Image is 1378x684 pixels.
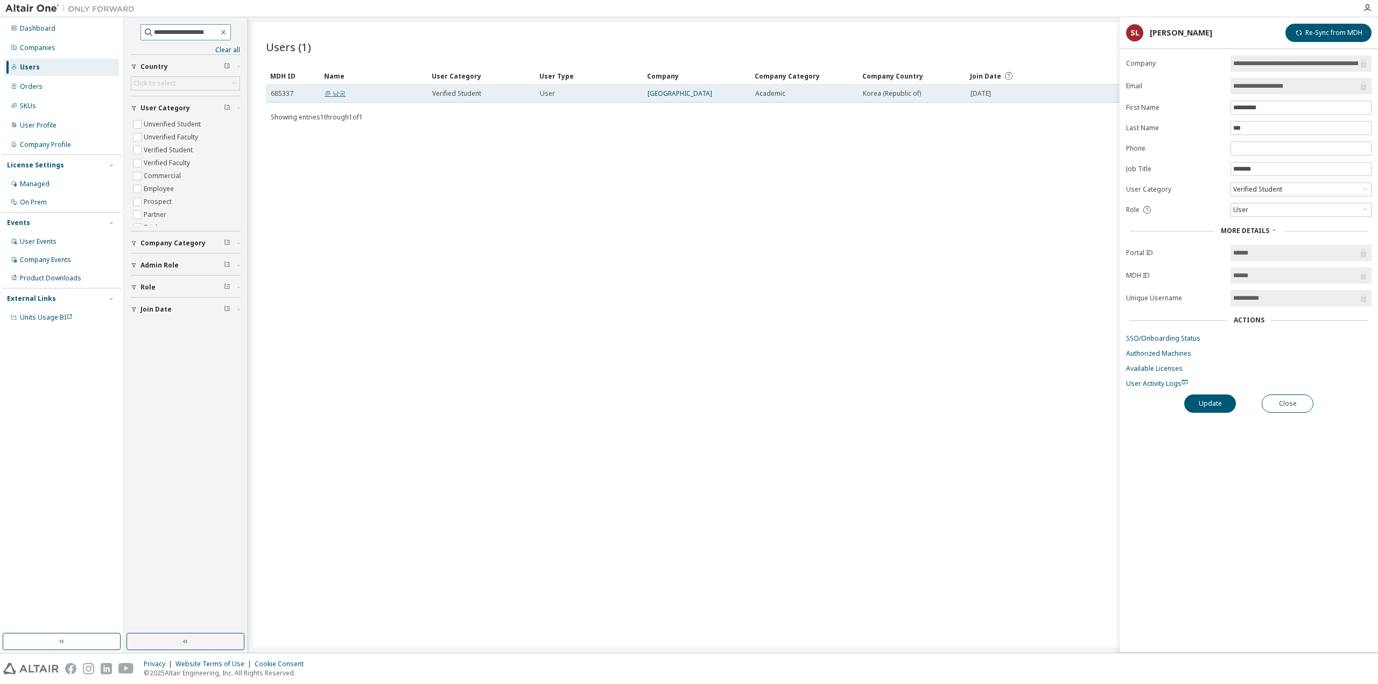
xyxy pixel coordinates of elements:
span: Clear filter [224,261,230,270]
div: MDH ID [270,67,315,84]
div: Company [647,67,746,84]
div: Name [324,67,423,84]
span: Join Date [140,305,172,314]
div: User [1232,204,1250,216]
label: Prospect [144,195,174,208]
div: SL [1126,24,1143,41]
label: Last Name [1126,124,1224,132]
div: Verified Student [1231,183,1371,196]
a: Clear all [131,46,240,54]
span: Clear filter [224,62,230,71]
label: Unverified Faculty [144,131,200,144]
label: Phone [1126,144,1224,153]
span: User Category [140,104,190,112]
span: 685337 [271,89,293,98]
label: First Name [1126,103,1224,112]
label: Email [1126,82,1224,90]
div: On Prem [20,198,47,207]
a: Authorized Machines [1126,349,1372,358]
div: User Type [539,67,638,84]
img: Altair One [5,3,140,14]
div: User [1231,203,1371,216]
label: MDH ID [1126,271,1224,280]
span: Role [1126,206,1140,214]
span: Academic [755,89,785,98]
img: instagram.svg [83,663,94,674]
button: Admin Role [131,253,240,277]
span: User Activity Logs [1126,379,1188,388]
span: Admin Role [140,261,179,270]
span: Korea (Republic of) [863,89,921,98]
label: Trial [144,221,159,234]
span: Users (1) [266,39,311,54]
div: Users [20,63,40,72]
span: Verified Student [432,89,481,98]
div: Orders [20,82,43,91]
label: Company [1126,59,1224,68]
button: Role [131,276,240,299]
label: Verified Student [144,144,195,157]
button: Close [1262,394,1313,413]
span: More Details [1221,226,1269,235]
div: Website Terms of Use [175,660,255,668]
button: Re-Sync from MDH [1285,24,1372,42]
label: User Category [1126,185,1224,194]
div: Click to select [133,79,175,88]
div: User Events [20,237,57,246]
div: Verified Student [1232,184,1284,195]
span: [DATE] [971,89,991,98]
label: Partner [144,208,168,221]
label: Job Title [1126,165,1224,173]
div: Cookie Consent [255,660,310,668]
div: External Links [7,294,56,303]
label: Commercial [144,170,183,182]
div: Click to select [131,77,240,90]
a: SSO/Onboarding Status [1126,334,1372,343]
button: Update [1184,394,1236,413]
img: altair_logo.svg [3,663,59,674]
span: Showing entries 1 through 1 of 1 [271,112,363,122]
div: Actions [1234,316,1264,325]
div: User Profile [20,121,57,130]
label: Employee [144,182,176,195]
button: User Category [131,96,240,120]
span: Role [140,283,156,292]
span: Clear filter [224,104,230,112]
button: Company Category [131,231,240,255]
div: [PERSON_NAME] [1150,29,1212,37]
div: Companies [20,44,55,52]
label: Unique Username [1126,294,1224,302]
span: User [540,89,555,98]
svg: Date when the user was first added or directly signed up. If the user was deleted and later re-ad... [1004,71,1014,81]
div: Managed [20,180,50,188]
button: Country [131,55,240,79]
label: Verified Faculty [144,157,192,170]
span: Country [140,62,168,71]
button: Join Date [131,298,240,321]
span: Clear filter [224,305,230,314]
span: Company Category [140,239,206,248]
div: Company Events [20,256,71,264]
span: Join Date [970,72,1001,81]
div: Company Category [755,67,854,84]
img: youtube.svg [118,663,134,674]
div: Company Country [862,67,961,84]
label: Unverified Student [144,118,203,131]
span: Units Usage BI [20,313,73,322]
a: Available Licenses [1126,364,1372,373]
div: License Settings [7,161,64,170]
div: Company Profile [20,140,71,149]
div: User Category [432,67,531,84]
div: Privacy [144,660,175,668]
a: [GEOGRAPHIC_DATA] [648,89,712,98]
label: Portal ID [1126,249,1224,257]
p: © 2025 Altair Engineering, Inc. All Rights Reserved. [144,668,310,678]
span: Clear filter [224,283,230,292]
div: Product Downloads [20,274,81,283]
img: linkedin.svg [101,663,112,674]
a: 준 남궁 [325,89,346,98]
div: SKUs [20,102,36,110]
div: Dashboard [20,24,55,33]
img: facebook.svg [65,663,76,674]
span: Clear filter [224,239,230,248]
